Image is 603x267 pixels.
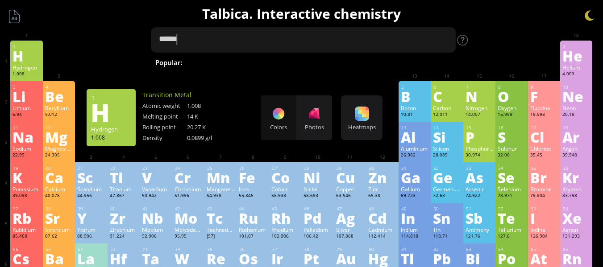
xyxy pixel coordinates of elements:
div: Cd [368,211,396,225]
div: 27 [272,165,299,171]
div: 6 [433,84,461,90]
div: Rhodium [271,226,299,233]
div: 63.546 [336,193,364,200]
div: Si [433,130,461,144]
div: Sulphur [498,145,525,152]
div: 33 [466,165,493,171]
div: Technetium [207,226,234,233]
div: 38 [46,206,73,212]
div: Manganese [207,185,234,193]
div: 4.003 [562,71,590,78]
div: Nickel [304,185,331,193]
span: HCl [348,57,370,68]
div: 5 [401,84,428,90]
div: Popular: [155,57,189,69]
div: 72 [110,246,137,252]
div: 6.94 [12,111,40,119]
div: As [466,170,493,185]
div: 28.085 [433,152,461,159]
div: Potassium [12,185,40,193]
div: 83.798 [562,193,590,200]
div: Mn [207,170,234,185]
div: Rb [12,211,40,225]
div: Co [271,170,299,185]
div: 20.18 [562,111,590,119]
div: 10 [563,84,590,90]
div: 22.99 [12,152,40,159]
div: Silver [336,226,364,233]
div: 69.723 [401,193,428,200]
div: 21 [78,165,105,171]
div: 131.293 [562,233,590,240]
div: 23 [142,165,170,171]
div: Au [336,251,364,266]
div: 85 [531,246,558,252]
div: Silicon [433,145,461,152]
div: Neon [562,104,590,111]
div: Zinc [368,185,396,193]
div: 18 [563,125,590,131]
div: 47 [337,206,364,212]
div: Antimony [466,226,493,233]
div: 16 [498,125,525,131]
div: 84 [498,246,525,252]
div: Fluorine [530,104,558,111]
div: 36 [563,165,590,171]
div: 46 [304,206,331,212]
div: 72.63 [433,193,461,200]
sub: 4 [396,62,399,68]
div: 57 [78,246,105,252]
div: Fe [239,170,266,185]
div: 50.942 [142,193,170,200]
div: 58.933 [271,193,299,200]
div: Cadmium [368,226,396,233]
div: Heatmaps [343,123,380,131]
div: 95.95 [175,233,202,240]
div: 8 [498,84,525,90]
div: Cr [175,170,202,185]
div: 1.008 [12,71,40,78]
div: 29 [337,165,364,171]
div: 28 [304,165,331,171]
div: Calcium [45,185,73,193]
div: Density [142,134,187,142]
h1: Talbica. Interactive chemistry [4,4,599,23]
div: Rubidium [12,226,40,233]
div: 0.0899 g/l [187,134,232,142]
div: 54 [563,206,590,212]
div: 30 [369,165,396,171]
div: 25 [207,165,234,171]
div: Xe [562,211,590,225]
div: Ga [401,170,428,185]
div: Pt [304,251,331,266]
div: Be [45,89,73,103]
div: Germanium [433,185,461,193]
div: Hydrogen [91,125,131,133]
div: 13 [401,125,428,131]
div: La [77,251,105,266]
div: Ge [433,170,461,185]
div: Transition Metal [142,90,232,99]
div: Sc [77,170,105,185]
div: 12.011 [433,111,461,119]
div: Ba [45,251,73,266]
div: At [530,251,558,266]
div: 34 [498,165,525,171]
div: 4 [46,84,73,90]
div: 49 [401,206,428,212]
div: 7 [466,84,493,90]
div: C [433,89,461,103]
div: 41 [142,206,170,212]
div: P [466,130,493,144]
sub: 2 [324,62,326,68]
div: Arsenic [466,185,493,193]
div: Tin [433,226,461,233]
div: Re [207,251,234,266]
div: Sodium [12,145,40,152]
div: 11 [13,125,40,131]
div: 26.982 [401,152,428,159]
div: Na [12,130,40,144]
div: S [498,130,525,144]
div: Hg [368,251,396,266]
div: Nb [142,211,170,225]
